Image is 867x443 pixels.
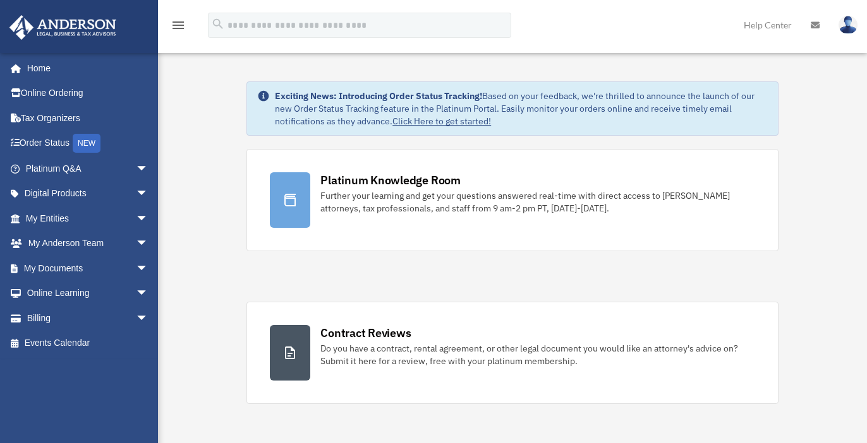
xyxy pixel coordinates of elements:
img: User Pic [839,16,858,34]
span: arrow_drop_down [136,305,161,331]
span: arrow_drop_down [136,181,161,207]
div: Contract Reviews [320,325,411,341]
div: NEW [73,134,100,153]
a: Click Here to get started! [392,115,491,127]
a: Online Ordering [9,81,167,106]
a: Platinum Knowledge Room Further your learning and get your questions answered real-time with dire... [246,149,779,251]
div: Based on your feedback, we're thrilled to announce the launch of our new Order Status Tracking fe... [275,90,768,127]
div: Further your learning and get your questions answered real-time with direct access to [PERSON_NAM... [320,189,755,215]
a: Platinum Q&Aarrow_drop_down [9,156,167,181]
img: Anderson Advisors Platinum Portal [6,15,120,40]
a: My Anderson Teamarrow_drop_down [9,231,167,256]
span: arrow_drop_down [136,156,161,182]
span: arrow_drop_down [136,256,161,281]
a: Home [9,56,161,81]
span: arrow_drop_down [136,231,161,257]
a: Billingarrow_drop_down [9,305,167,331]
a: Events Calendar [9,331,167,356]
a: Contract Reviews Do you have a contract, rental agreement, or other legal document you would like... [246,302,779,404]
div: Platinum Knowledge Room [320,172,461,188]
span: arrow_drop_down [136,206,161,232]
span: arrow_drop_down [136,281,161,307]
div: Do you have a contract, rental agreement, or other legal document you would like an attorney's ad... [320,342,755,367]
strong: Exciting News: Introducing Order Status Tracking! [275,90,482,102]
a: Order StatusNEW [9,131,167,157]
a: My Entitiesarrow_drop_down [9,206,167,231]
a: Online Learningarrow_drop_down [9,281,167,306]
a: Digital Productsarrow_drop_down [9,181,167,206]
a: menu [171,22,186,33]
a: Tax Organizers [9,105,167,131]
a: My Documentsarrow_drop_down [9,256,167,281]
i: search [211,17,225,31]
i: menu [171,18,186,33]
